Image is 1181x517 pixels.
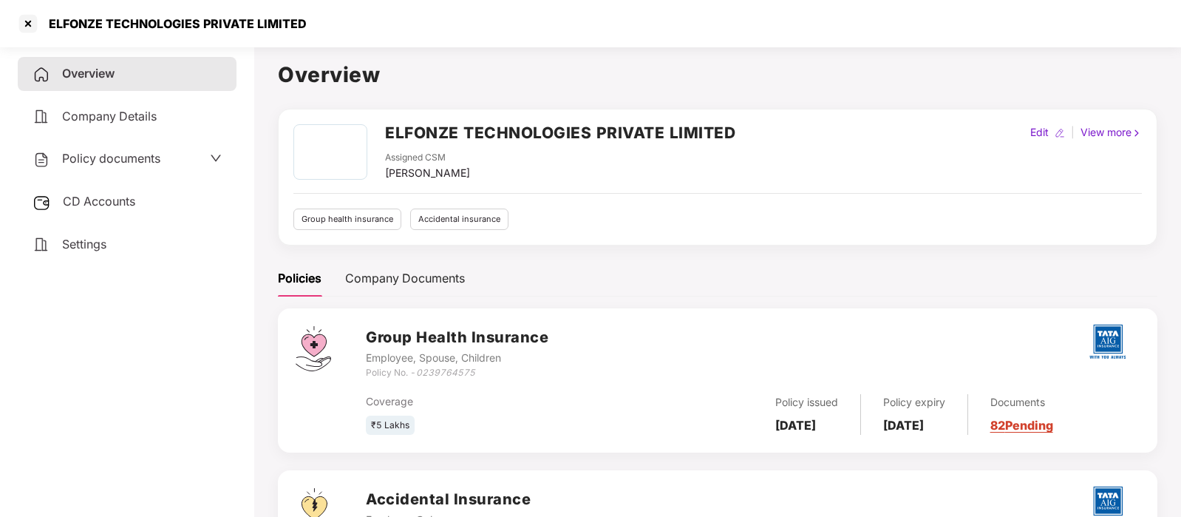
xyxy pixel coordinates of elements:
h2: ELFONZE TECHNOLOGIES PRIVATE LIMITED [385,121,735,145]
div: Policy expiry [883,394,945,410]
img: svg+xml;base64,PHN2ZyB4bWxucz0iaHR0cDovL3d3dy53My5vcmcvMjAwMC9zdmciIHdpZHRoPSIyNCIgaGVpZ2h0PSIyNC... [33,66,50,84]
span: Policy documents [62,151,160,166]
img: rightIcon [1131,128,1142,138]
span: Overview [62,66,115,81]
img: tatag.png [1082,316,1134,368]
div: Assigned CSM [385,151,470,165]
span: Settings [62,237,106,251]
div: Policy No. - [366,366,548,380]
span: Company Details [62,109,157,124]
img: svg+xml;base64,PHN2ZyB4bWxucz0iaHR0cDovL3d3dy53My5vcmcvMjAwMC9zdmciIHdpZHRoPSIyNCIgaGVpZ2h0PSIyNC... [33,108,50,126]
div: Accidental insurance [410,209,508,230]
span: down [210,152,222,164]
div: View more [1078,124,1145,141]
img: editIcon [1055,128,1065,138]
h3: Accidental Insurance [366,488,531,511]
div: Policy issued [775,394,838,410]
div: | [1068,124,1078,141]
b: [DATE] [883,418,924,433]
div: Documents [990,394,1053,410]
h3: Group Health Insurance [366,326,548,349]
div: Company Documents [345,269,465,288]
div: ELFONZE TECHNOLOGIES PRIVATE LIMITED [40,16,307,31]
img: svg+xml;base64,PHN2ZyB4bWxucz0iaHR0cDovL3d3dy53My5vcmcvMjAwMC9zdmciIHdpZHRoPSIyNCIgaGVpZ2h0PSIyNC... [33,151,50,169]
div: Edit [1027,124,1052,141]
div: ₹5 Lakhs [366,416,415,436]
img: svg+xml;base64,PHN2ZyB4bWxucz0iaHR0cDovL3d3dy53My5vcmcvMjAwMC9zdmciIHdpZHRoPSI0Ny43MTQiIGhlaWdodD... [296,326,331,371]
div: Coverage [366,393,624,410]
img: svg+xml;base64,PHN2ZyB3aWR0aD0iMjUiIGhlaWdodD0iMjQiIHZpZXdCb3g9IjAgMCAyNSAyNCIgZmlsbD0ibm9uZSIgeG... [33,194,51,212]
div: [PERSON_NAME] [385,165,470,181]
h1: Overview [278,58,1157,91]
b: [DATE] [775,418,816,433]
span: CD Accounts [63,194,135,209]
div: Employee, Spouse, Children [366,350,548,366]
a: 82 Pending [990,418,1053,433]
img: svg+xml;base64,PHN2ZyB4bWxucz0iaHR0cDovL3d3dy53My5vcmcvMjAwMC9zdmciIHdpZHRoPSIyNCIgaGVpZ2h0PSIyNC... [33,236,50,254]
div: Policies [278,269,321,288]
i: 0239764575 [416,367,475,378]
div: Group health insurance [293,209,401,230]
